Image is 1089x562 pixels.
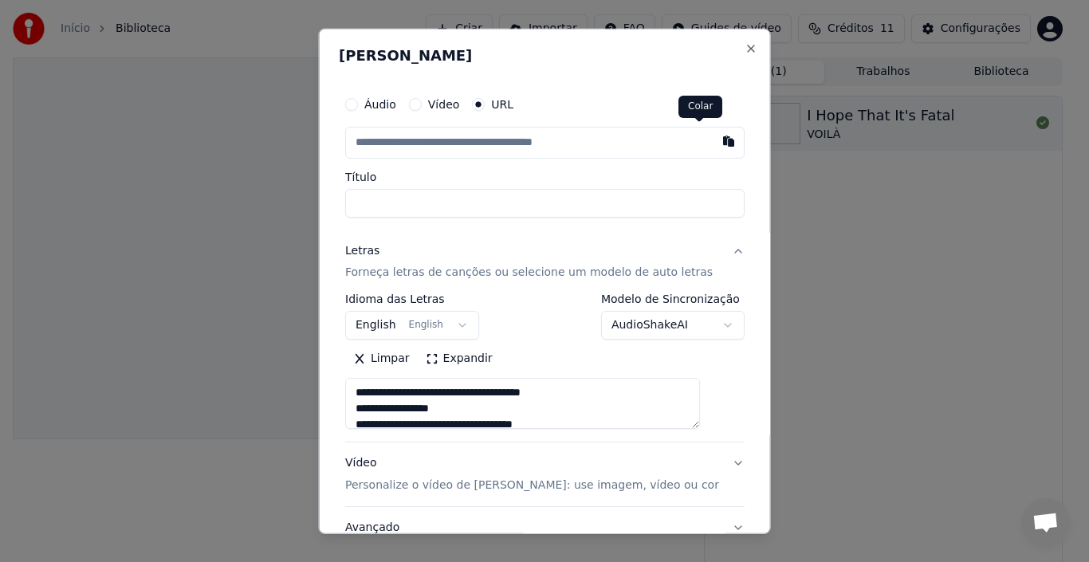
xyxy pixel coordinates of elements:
[491,98,513,109] label: URL
[417,346,500,371] button: Expandir
[345,455,719,493] div: Vídeo
[345,265,713,281] p: Forneça letras de canções ou selecione um modelo de auto letras
[345,478,719,493] p: Personalize o vídeo de [PERSON_NAME]: use imagem, vídeo ou cor
[364,98,396,109] label: Áudio
[345,346,418,371] button: Limpar
[345,242,379,258] div: Letras
[339,48,751,62] h2: [PERSON_NAME]
[345,230,745,293] button: LetrasForneça letras de canções ou selecione um modelo de auto letras
[600,293,744,305] label: Modelo de Sincronização
[345,507,745,548] button: Avançado
[345,293,479,305] label: Idioma das Letras
[678,96,722,118] div: Colar
[345,171,745,182] label: Título
[345,293,745,442] div: LetrasForneça letras de canções ou selecione um modelo de auto letras
[345,442,745,506] button: VídeoPersonalize o vídeo de [PERSON_NAME]: use imagem, vídeo ou cor
[427,98,459,109] label: Vídeo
